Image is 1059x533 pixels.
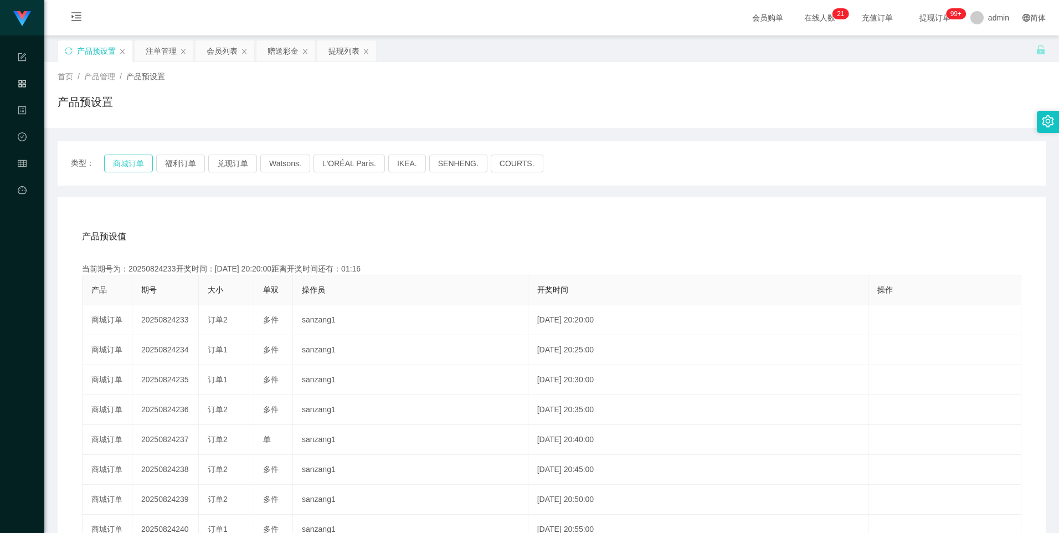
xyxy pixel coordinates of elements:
[841,8,845,19] p: 1
[429,155,487,172] button: SENHENG.
[528,395,868,425] td: [DATE] 20:35:00
[119,48,126,55] i: 图标: close
[18,160,27,258] span: 会员管理
[293,365,528,395] td: sanzang1
[946,8,966,19] sup: 948
[293,485,528,515] td: sanzang1
[77,40,116,61] div: 产品预设置
[18,154,27,176] i: 图标: table
[58,94,113,110] h1: 产品预设置
[208,495,228,504] span: 订单2
[156,155,205,172] button: 福利订单
[293,395,528,425] td: sanzang1
[18,53,27,152] span: 系统配置
[528,335,868,365] td: [DATE] 20:25:00
[313,155,385,172] button: L'ORÉAL Paris.
[241,48,248,55] i: 图标: close
[208,375,228,384] span: 订单1
[914,14,956,22] span: 提现订单
[82,230,126,243] span: 产品预设值
[146,40,177,61] div: 注单管理
[84,72,115,81] span: 产品管理
[132,305,199,335] td: 20250824233
[208,405,228,414] span: 订单2
[132,335,199,365] td: 20250824234
[293,425,528,455] td: sanzang1
[263,285,279,294] span: 单双
[91,285,107,294] span: 产品
[528,425,868,455] td: [DATE] 20:40:00
[18,74,27,96] i: 图标: appstore-o
[263,405,279,414] span: 多件
[65,47,73,55] i: 图标: sync
[1042,115,1054,127] i: 图标: setting
[263,345,279,354] span: 多件
[528,305,868,335] td: [DATE] 20:20:00
[302,285,325,294] span: 操作员
[18,133,27,232] span: 数据中心
[132,455,199,485] td: 20250824238
[877,285,893,294] span: 操作
[83,335,132,365] td: 商城订单
[260,155,310,172] button: Watsons.
[528,455,868,485] td: [DATE] 20:45:00
[141,285,157,294] span: 期号
[1036,45,1046,55] i: 图标: unlock
[268,40,299,61] div: 赠送彩金
[263,435,271,444] span: 单
[528,365,868,395] td: [DATE] 20:30:00
[126,72,165,81] span: 产品预设置
[78,72,80,81] span: /
[208,465,228,474] span: 订单2
[363,48,369,55] i: 图标: close
[104,155,153,172] button: 商城订单
[263,375,279,384] span: 多件
[132,485,199,515] td: 20250824239
[263,495,279,504] span: 多件
[1022,14,1030,22] i: 图标: global
[799,14,841,22] span: 在线人数
[13,11,31,27] img: logo.9652507e.png
[491,155,543,172] button: COURTS.
[18,127,27,150] i: 图标: check-circle-o
[208,285,223,294] span: 大小
[132,365,199,395] td: 20250824235
[58,1,95,36] i: 图标: menu-unfold
[83,395,132,425] td: 商城订单
[837,8,841,19] p: 2
[207,40,238,61] div: 会员列表
[58,72,73,81] span: 首页
[83,455,132,485] td: 商城订单
[18,180,27,291] a: 图标: dashboard平台首页
[208,345,228,354] span: 订单1
[18,106,27,205] span: 内容中心
[293,305,528,335] td: sanzang1
[528,485,868,515] td: [DATE] 20:50:00
[18,48,27,70] i: 图标: form
[71,155,104,172] span: 类型：
[328,40,359,61] div: 提现列表
[180,48,187,55] i: 图标: close
[293,455,528,485] td: sanzang1
[132,425,199,455] td: 20250824237
[83,305,132,335] td: 商城订单
[832,8,849,19] sup: 21
[83,365,132,395] td: 商城订单
[293,335,528,365] td: sanzang1
[388,155,426,172] button: IKEA.
[208,315,228,324] span: 订单2
[208,155,257,172] button: 兑现订单
[263,315,279,324] span: 多件
[18,80,27,178] span: 产品管理
[263,465,279,474] span: 多件
[18,101,27,123] i: 图标: profile
[83,485,132,515] td: 商城订单
[856,14,898,22] span: 充值订单
[302,48,309,55] i: 图标: close
[120,72,122,81] span: /
[537,285,568,294] span: 开奖时间
[208,435,228,444] span: 订单2
[82,263,1021,275] div: 当前期号为：20250824233开奖时间：[DATE] 20:20:00距离开奖时间还有：01:16
[83,425,132,455] td: 商城订单
[132,395,199,425] td: 20250824236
